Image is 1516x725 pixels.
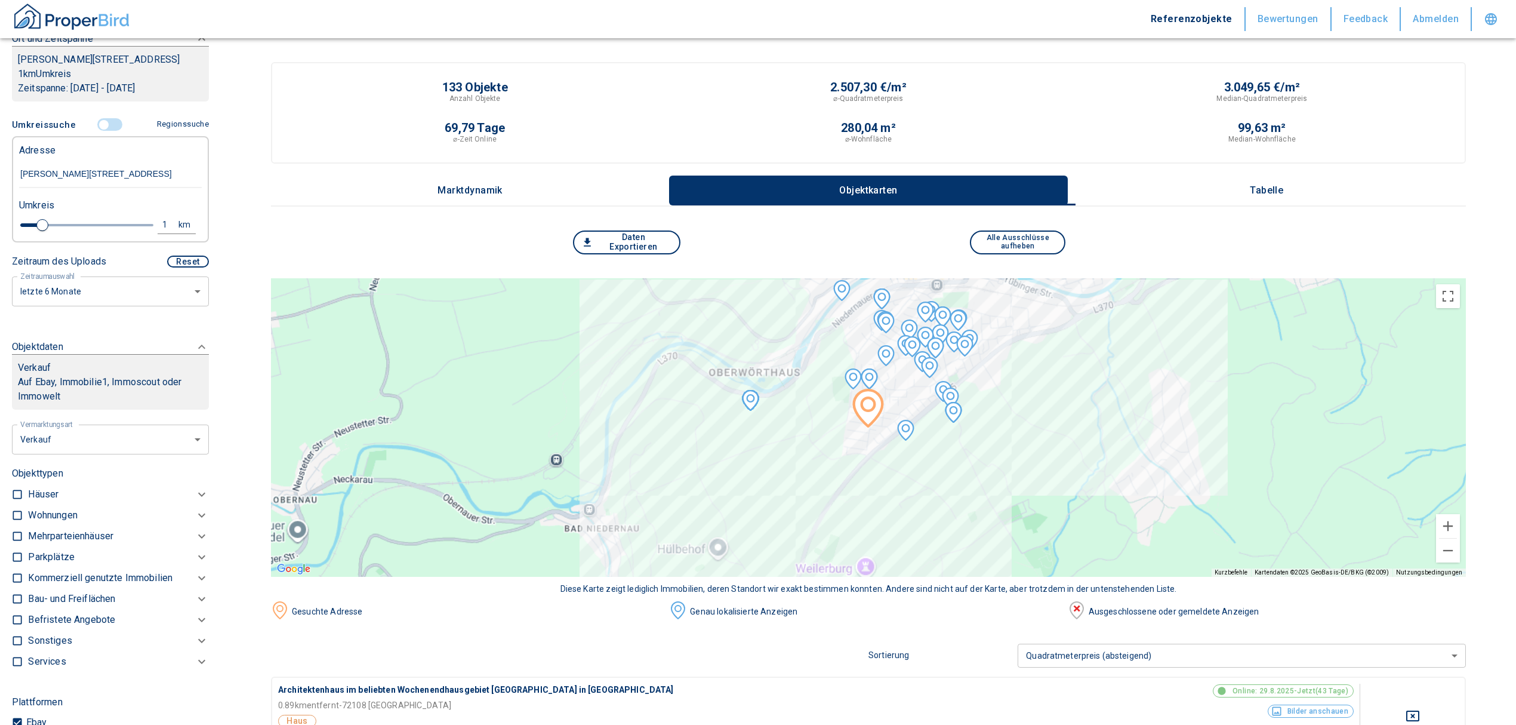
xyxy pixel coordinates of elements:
span: Kartendaten ©2025 GeoBasis-DE/BKG (©2009) [1255,569,1389,576]
button: Umkreissuche [12,113,81,136]
div: Diese Karte zeigt lediglich Immobilien, deren Standort wir exakt bestimmen konnten. Andere sind n... [271,583,1466,595]
p: 280,04 m² [841,122,896,134]
button: Bilder anschauen [1268,705,1354,718]
div: ObjektdatenVerkaufAuf Ebay, Immobilie1, Immoscout oder Immowelt [12,328,209,422]
button: Abmelden [1401,7,1472,31]
p: Objekttypen [12,466,209,481]
button: Kurzbefehle [1215,569,1247,577]
p: ⌀-Zeit Online [453,134,496,145]
p: 2.507,30 €/m² [830,81,906,93]
p: Objektkarten [839,185,898,196]
div: Mehrparteienhäuser [28,526,209,547]
button: Alle Ausschlüsse aufheben [970,231,1065,254]
p: Marktdynamik [437,185,503,196]
div: Bau- und Freiflächen [28,589,209,610]
div: Ort und Zeitspanne[PERSON_NAME][STREET_ADDRESS]1kmUmkreisZeitspanne: [DATE] - [DATE] [12,20,209,113]
p: 69,79 Tage [445,122,505,134]
img: ProperBird Logo and Home Button [12,2,131,32]
div: Häuser [28,484,209,505]
button: Reset [167,256,209,268]
p: [PERSON_NAME][STREET_ADDRESS] [18,53,203,67]
p: Adresse [19,143,56,158]
p: Sortierung [868,649,1018,662]
p: Median-Quadratmeterpreis [1216,93,1307,104]
div: Sonstiges [28,631,209,652]
p: Umkreis [19,198,54,213]
a: Dieses Gebiet in Google Maps öffnen (in neuem Fenster) [274,561,313,577]
p: Befristete Angebote [28,613,115,627]
p: Verkauf [18,361,51,375]
img: image [1068,601,1086,619]
button: 1km [158,216,196,234]
a: Nutzungsbedingungen (wird in neuem Tab geöffnet) [1396,569,1462,576]
p: Wohnungen [28,508,77,523]
p: Häuser [28,487,58,502]
button: Deselect for this search [1366,709,1459,723]
p: Services [28,655,66,669]
div: Quadratmeterpreis (absteigend) [1018,640,1466,671]
p: Mehrparteienhäuser [28,529,113,543]
img: image [271,601,289,619]
p: 1 km Umkreis [18,67,203,81]
div: km [182,217,193,232]
p: Median-Wohnfläche [1228,134,1296,145]
div: Services [28,652,209,672]
button: Verkleinern [1436,539,1460,563]
p: Zeitraum des Uploads [12,254,106,269]
p: ⌀-Quadratmeterpreis [833,93,903,104]
div: Kommerziell genutzte Immobilien [28,568,209,589]
img: Google [274,561,313,577]
p: Bau- und Freiflächen [28,592,115,606]
button: Vollbildansicht ein/aus [1436,284,1460,308]
p: Tabelle [1237,185,1296,196]
p: 72108 [GEOGRAPHIC_DATA] [342,699,451,712]
p: 133 Objekte [442,81,508,93]
div: Parkplätze [28,547,209,568]
p: Architektenhaus im beliebten Wochenendhausgebiet [GEOGRAPHIC_DATA] in [GEOGRAPHIC_DATA] [278,684,905,696]
div: Gesuchte Adresse [289,606,669,618]
p: 99,63 m² [1238,122,1286,134]
p: Auf Ebay, Immobilie1, Immoscout oder Immowelt [18,375,203,404]
div: letzte 6 Monate [12,423,209,455]
div: 1 [161,217,182,232]
button: Vergrößern [1436,514,1460,538]
button: Bewertungen [1246,7,1332,31]
div: Wohnungen [28,505,209,526]
input: Adresse ändern [19,161,202,188]
button: ProperBird Logo and Home Button [12,2,131,36]
button: Feedback [1332,7,1401,31]
p: 3.049,65 €/m² [1224,81,1300,93]
p: Ort und Zeitspanne [12,32,93,46]
img: image [669,601,687,619]
div: Genau lokalisierte Anzeigen [687,606,1067,618]
p: 0.89 km entfernt - [278,699,342,712]
p: ⌀-Wohnfläche [845,134,892,145]
p: Parkplätze [28,550,75,564]
p: Anzahl Objekte [449,93,501,104]
p: Plattformen [12,695,63,709]
div: Ausgeschlossene oder gemeldete Anzeigen [1086,606,1466,618]
div: letzte 6 Monate [12,275,209,307]
div: wrapped label tabs example [271,176,1466,205]
p: Zeitspanne: [DATE] - [DATE] [18,81,203,96]
button: Referenzobjekte [1139,7,1246,31]
p: Objektdaten [12,340,63,354]
button: Daten Exportieren [573,231,680,254]
button: Regionssuche [152,114,209,135]
div: Befristete Angebote [28,610,209,631]
p: Kommerziell genutzte Immobilien [28,571,172,585]
p: Sonstiges [28,634,72,648]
